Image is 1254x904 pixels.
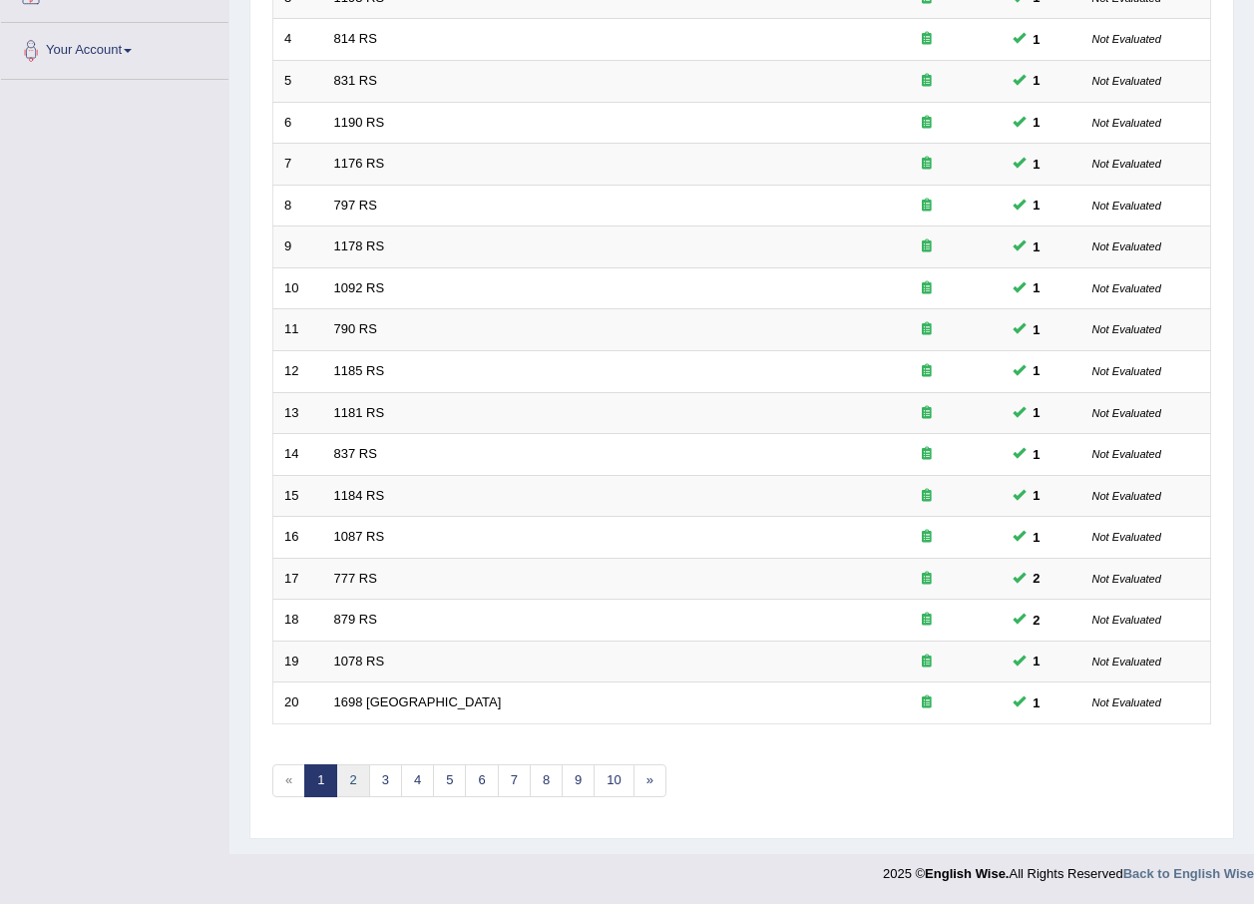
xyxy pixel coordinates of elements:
[1026,360,1048,381] span: You can still take this question
[1026,485,1048,506] span: You can still take this question
[1,23,228,73] a: Your Account
[433,764,466,797] a: 5
[1092,531,1161,543] small: Not Evaluated
[863,320,991,339] div: Exam occurring question
[1092,614,1161,626] small: Not Evaluated
[273,682,323,724] td: 20
[273,475,323,517] td: 15
[498,764,531,797] a: 7
[1092,240,1161,252] small: Not Evaluated
[273,558,323,600] td: 17
[1026,277,1048,298] span: You can still take this question
[863,653,991,672] div: Exam occurring question
[334,571,377,586] a: 777 RS
[1092,323,1161,335] small: Not Evaluated
[401,764,434,797] a: 4
[334,654,385,669] a: 1078 RS
[334,488,385,503] a: 1184 RS
[1026,402,1048,423] span: You can still take this question
[1092,407,1161,419] small: Not Evaluated
[272,764,305,797] span: «
[1092,573,1161,585] small: Not Evaluated
[863,445,991,464] div: Exam occurring question
[336,764,369,797] a: 2
[1026,70,1048,91] span: You can still take this question
[863,611,991,630] div: Exam occurring question
[530,764,563,797] a: 8
[863,487,991,506] div: Exam occurring question
[334,321,377,336] a: 790 RS
[334,31,377,46] a: 814 RS
[1026,112,1048,133] span: You can still take this question
[273,267,323,309] td: 10
[863,528,991,547] div: Exam occurring question
[334,405,385,420] a: 1181 RS
[334,198,377,213] a: 797 RS
[883,854,1254,883] div: 2025 © All Rights Reserved
[273,434,323,476] td: 14
[1026,319,1048,340] span: You can still take this question
[273,392,323,434] td: 13
[863,279,991,298] div: Exam occurring question
[273,144,323,186] td: 7
[562,764,595,797] a: 9
[273,185,323,226] td: 8
[304,764,337,797] a: 1
[863,237,991,256] div: Exam occurring question
[334,115,385,130] a: 1190 RS
[334,363,385,378] a: 1185 RS
[1026,154,1048,175] span: You can still take this question
[273,350,323,392] td: 12
[633,764,666,797] a: »
[273,61,323,103] td: 5
[1026,444,1048,465] span: You can still take this question
[334,156,385,171] a: 1176 RS
[594,764,633,797] a: 10
[334,446,377,461] a: 837 RS
[1026,527,1048,548] span: You can still take this question
[1026,651,1048,672] span: You can still take this question
[1123,866,1254,881] a: Back to English Wise
[1026,692,1048,713] span: You can still take this question
[273,517,323,559] td: 16
[334,238,385,253] a: 1178 RS
[273,600,323,642] td: 18
[273,309,323,351] td: 11
[863,114,991,133] div: Exam occurring question
[334,612,377,627] a: 879 RS
[465,764,498,797] a: 6
[863,693,991,712] div: Exam occurring question
[273,102,323,144] td: 6
[1092,696,1161,708] small: Not Evaluated
[1092,200,1161,212] small: Not Evaluated
[1092,448,1161,460] small: Not Evaluated
[863,72,991,91] div: Exam occurring question
[1026,195,1048,216] span: You can still take this question
[1092,365,1161,377] small: Not Evaluated
[1092,656,1161,668] small: Not Evaluated
[1092,75,1161,87] small: Not Evaluated
[1092,282,1161,294] small: Not Evaluated
[1092,33,1161,45] small: Not Evaluated
[334,280,385,295] a: 1092 RS
[863,30,991,49] div: Exam occurring question
[863,155,991,174] div: Exam occurring question
[863,404,991,423] div: Exam occurring question
[863,197,991,216] div: Exam occurring question
[334,73,377,88] a: 831 RS
[1026,236,1048,257] span: You can still take this question
[1026,568,1048,589] span: You can still take this question
[1092,158,1161,170] small: Not Evaluated
[1026,610,1048,631] span: You can still take this question
[863,570,991,589] div: Exam occurring question
[925,866,1009,881] strong: English Wise.
[273,19,323,61] td: 4
[334,529,385,544] a: 1087 RS
[334,694,502,709] a: 1698 [GEOGRAPHIC_DATA]
[1092,117,1161,129] small: Not Evaluated
[369,764,402,797] a: 3
[1026,29,1048,50] span: You can still take this question
[273,641,323,682] td: 19
[1092,490,1161,502] small: Not Evaluated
